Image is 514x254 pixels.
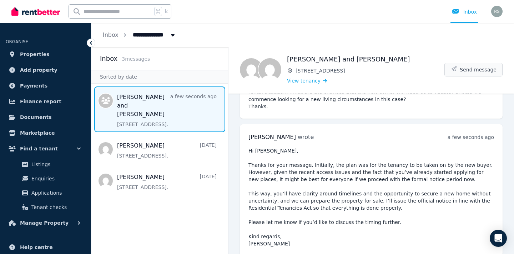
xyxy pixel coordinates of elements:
[11,6,60,17] img: RentBetter
[248,134,296,140] span: [PERSON_NAME]
[6,79,85,93] a: Payments
[165,9,167,14] span: k
[20,97,61,106] span: Finance report
[6,216,85,230] button: Manage Property
[287,54,444,64] h1: [PERSON_NAME] and [PERSON_NAME]
[6,141,85,156] button: Find a tenant
[91,23,188,47] nav: Breadcrumb
[20,243,53,251] span: Help centre
[491,6,503,17] img: Rachel Sutton
[20,129,55,137] span: Marketplace
[20,219,69,227] span: Manage Property
[117,141,217,159] a: [PERSON_NAME][DATE][STREET_ADDRESS].
[9,186,82,200] a: Applications
[91,70,228,84] div: Sorted by date
[296,67,444,74] span: [STREET_ADDRESS]
[287,77,327,84] a: View tenancy
[287,77,321,84] span: View tenancy
[240,58,263,81] img: Andrea Bowran
[31,203,80,211] span: Tenant checks
[20,144,58,153] span: Find a tenant
[460,66,497,73] span: Send message
[20,66,57,74] span: Add property
[20,50,50,59] span: Properties
[9,171,82,186] a: Enquiries
[248,81,494,110] pre: Hi [PERSON_NAME], with the house about to go on the market. Could you provide clarity on our rent...
[31,160,80,169] span: Listings
[6,63,85,77] a: Add property
[6,94,85,109] a: Finance report
[490,230,507,247] div: Open Intercom Messenger
[103,31,119,38] a: Inbox
[9,157,82,171] a: Listings
[298,134,314,140] span: wrote
[6,110,85,124] a: Documents
[100,54,117,64] h2: Inbox
[117,93,217,128] a: [PERSON_NAME] and [PERSON_NAME]a few seconds ago[STREET_ADDRESS].
[452,8,477,15] div: Inbox
[9,200,82,214] a: Tenant checks
[91,84,228,198] nav: Message list
[248,147,494,247] pre: Hi [PERSON_NAME], Thanks for your message. Initially, the plan was for the tenancy to be taken on...
[31,174,80,183] span: Enquiries
[6,126,85,140] a: Marketplace
[448,134,494,140] time: a few seconds ago
[20,81,47,90] span: Payments
[117,173,217,191] a: [PERSON_NAME][DATE][STREET_ADDRESS].
[6,47,85,61] a: Properties
[122,56,150,62] span: 3 message s
[31,189,80,197] span: Applications
[258,58,281,81] img: Asher Schlager
[6,39,28,44] span: ORGANISE
[20,113,52,121] span: Documents
[445,63,502,76] button: Send message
